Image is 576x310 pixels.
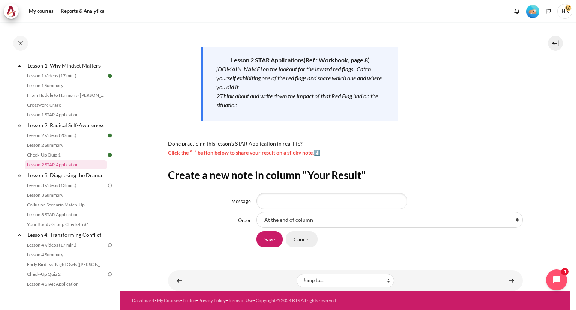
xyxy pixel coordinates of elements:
[106,72,113,79] img: Done
[25,250,106,259] a: Lesson 4 Summary
[25,91,106,100] a: From Huddle to Harmony ([PERSON_NAME]'s Story)
[231,198,251,204] label: Message
[4,4,22,19] a: Architeck Architeck
[16,231,23,239] span: Collapse
[106,132,113,139] img: Done
[26,4,56,19] a: My courses
[228,298,253,303] a: Terms of Use
[557,4,572,19] a: User menu
[25,81,106,90] a: Lesson 1 Summary
[168,149,320,156] span: Click the “+” button below to share your result on a sticky note.⬇️
[16,62,23,69] span: Collapse
[16,172,23,179] span: Collapse
[25,260,106,269] a: Early Birds vs. Night Owls ([PERSON_NAME]'s Story)
[26,120,106,130] a: Lesson 2: Radical Self-Awareness
[526,4,539,18] div: Level #2
[25,160,106,169] a: Lesson 2 STAR Application
[25,270,106,279] a: Check-Up Quiz 2
[16,122,23,129] span: Collapse
[511,6,522,17] div: Show notification window with no new notifications
[25,241,106,250] a: Lesson 4 Videos (17 min.)
[168,168,523,182] h2: Create a new note in column "Your Result"
[132,298,154,303] a: Dashboard
[543,6,554,17] button: Languages
[106,271,113,278] img: To do
[216,92,378,108] em: 2.Think about and write down the impact of that Red Flag had on the situation.
[301,56,370,63] strong: s
[25,141,106,150] a: Lesson 2 Summary
[183,298,196,303] a: Profile
[106,152,113,158] img: Done
[58,4,107,19] a: Reports & Analytics
[172,273,187,288] a: ◄ Check-Up Quiz 1
[26,60,106,71] a: Lesson 1: Why Mindset Matters
[25,280,106,289] a: Lesson 4 STAR Application
[304,56,370,63] span: (Ref.: Workbook, page 8)
[168,140,303,147] span: Done practicing this lesson’s STAR Application in real life?
[504,273,519,288] a: Lesson 3 Videos (13 min.) ►
[25,220,106,229] a: Your Buddy Group Check-In #1
[25,191,106,200] a: Lesson 3 Summary
[25,71,106,80] a: Lesson 1 Videos (17 min.)
[25,131,106,140] a: Lesson 2 Videos (20 min.)
[6,6,16,17] img: Architeck
[25,210,106,219] a: Lesson 3 STAR Application
[238,217,251,223] label: Order
[25,200,106,209] a: Collusion Scenario Match-Up
[198,298,226,303] a: Privacy Policy
[26,170,106,180] a: Lesson 3: Diagnosing the Drama
[106,182,113,189] img: To do
[26,230,106,240] a: Lesson 4: Transforming Conflict
[256,298,336,303] a: Copyright © 2024 BTS All rights reserved
[132,297,366,304] div: • • • • •
[286,231,318,247] input: Cancel
[256,231,283,247] input: Save
[106,242,113,248] img: To do
[25,181,106,190] a: Lesson 3 Videos (13 min.)
[231,56,301,63] strong: Lesson 2 STAR Application
[557,4,572,19] span: HK
[157,298,180,303] a: My Courses
[526,5,539,18] img: Level #2
[25,101,106,110] a: Crossword Craze
[523,4,542,18] a: Level #2
[216,65,382,90] em: [DOMAIN_NAME] on the lookout for the inward red flags. Catch yourself exhibiting one of the red f...
[25,150,106,160] a: Check-Up Quiz 1
[25,110,106,119] a: Lesson 1 STAR Application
